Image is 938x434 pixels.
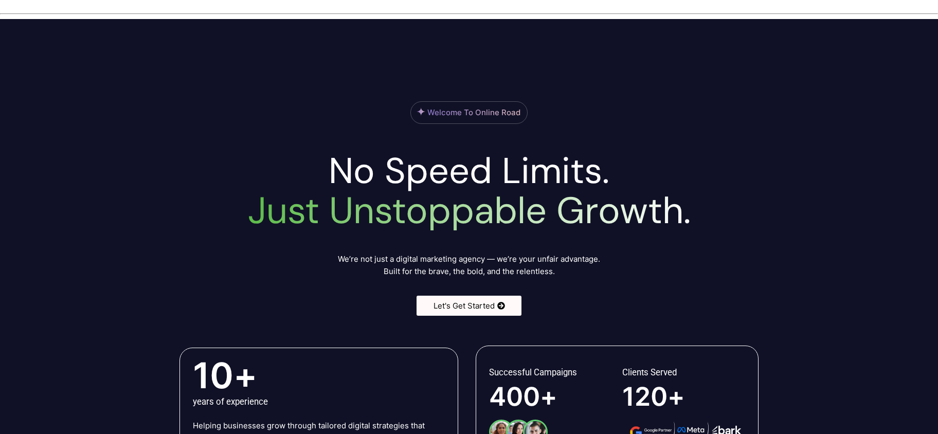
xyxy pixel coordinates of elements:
h2: No Speed Limits. [176,151,762,231]
span: 10 [193,358,233,393]
p: We’re not just a digital marketing agency — we’re your unfair advantage. Built for the brave, the... [269,253,668,277]
span: 120 [622,383,668,409]
span: Just Unstoppable Growth. [248,187,691,234]
h5: years of experience [193,397,445,406]
span: + [540,383,557,409]
span: 400 [489,383,540,409]
span: Welcome To Online Road [427,107,520,117]
span: + [668,383,685,409]
p: Successful Campaigns [489,366,577,379]
p: Clients Served [622,366,677,379]
span: Let's Get Started [434,302,495,310]
span: + [233,358,445,393]
a: Let's Get Started [417,296,521,316]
